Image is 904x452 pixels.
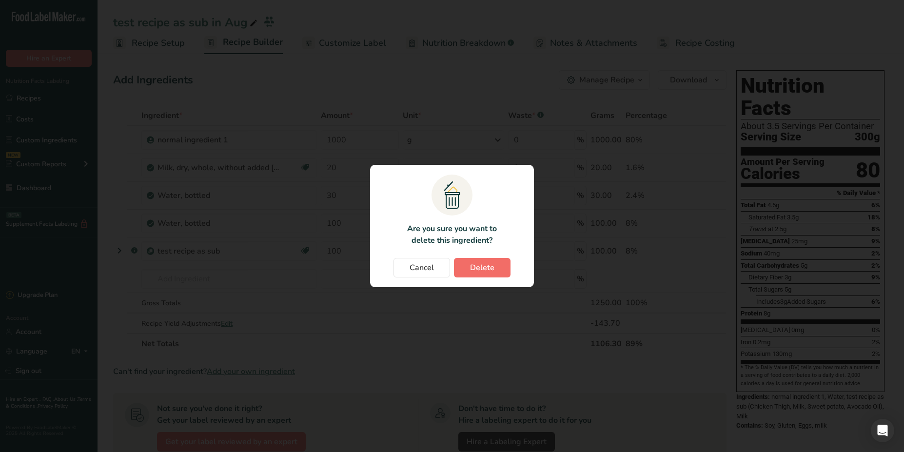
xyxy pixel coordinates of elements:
p: Are you sure you want to delete this ingredient? [401,223,502,246]
div: Open Intercom Messenger [871,419,894,442]
span: Cancel [410,262,434,274]
button: Delete [454,258,511,277]
button: Cancel [393,258,450,277]
span: Delete [470,262,494,274]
